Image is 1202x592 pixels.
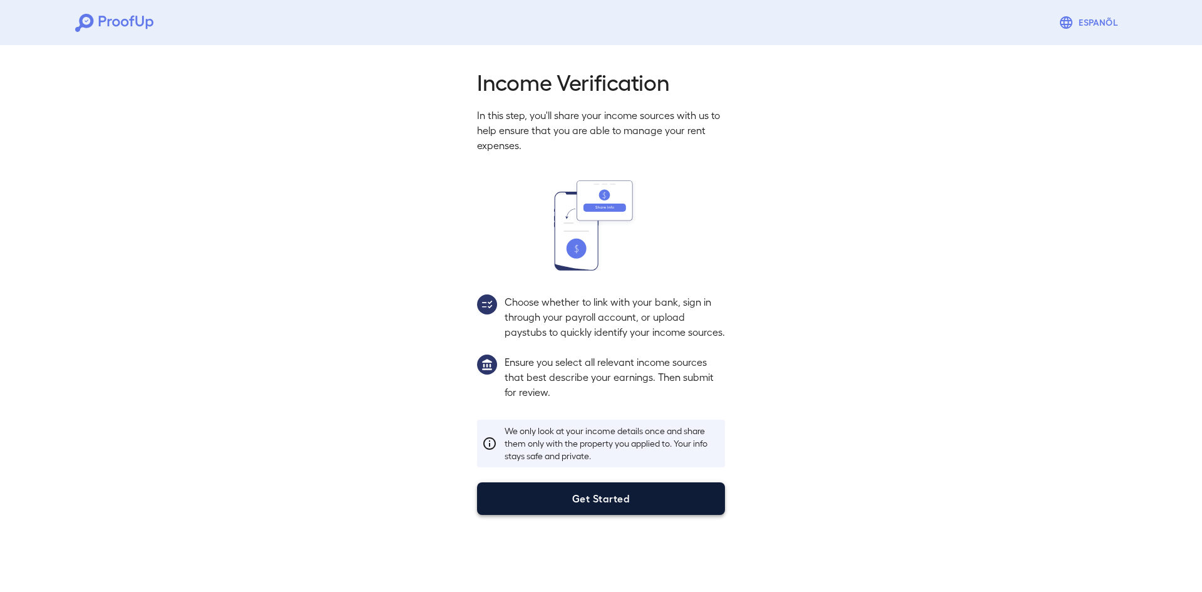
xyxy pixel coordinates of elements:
[477,68,725,95] h2: Income Verification
[505,294,725,340] p: Choose whether to link with your bank, sign in through your payroll account, or upload paystubs t...
[477,108,725,153] p: In this step, you'll share your income sources with us to help ensure that you are able to manage...
[505,425,720,462] p: We only look at your income details once and share them only with the property you applied to. Yo...
[1054,10,1127,35] button: Espanõl
[477,355,497,375] img: group1.svg
[477,482,725,515] button: Get Started
[477,294,497,314] img: group2.svg
[505,355,725,400] p: Ensure you select all relevant income sources that best describe your earnings. Then submit for r...
[554,180,648,271] img: transfer_money.svg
